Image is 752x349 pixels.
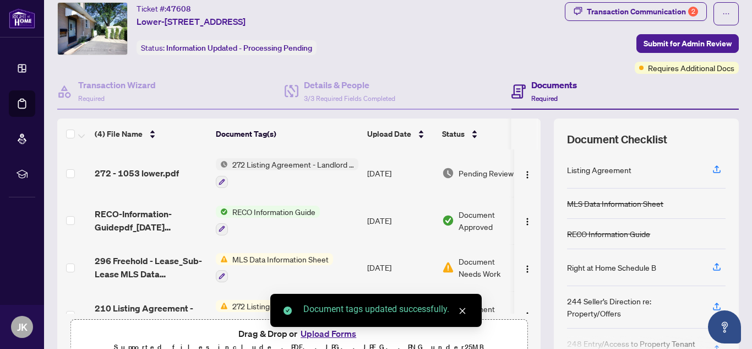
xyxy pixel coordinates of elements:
div: Document tags updated successfully. [303,303,468,316]
img: Status Icon [216,158,228,170]
span: Document Needs Work [459,303,516,327]
span: Upload Date [367,128,411,140]
span: Document Checklist [567,132,667,147]
span: 210 Listing Agreement - Landlord Representation Agreement - Authority to Offer for Lease - PropTx... [95,302,207,328]
span: Lower-[STREET_ADDRESS] [137,15,246,28]
button: Logo [519,306,536,324]
img: IMG-E12137423_1.jpg [58,3,127,55]
th: Status [438,119,531,149]
span: RECO Information Guide [228,206,320,218]
img: Logo [523,170,532,179]
td: [DATE] [363,149,438,197]
span: MLS Data Information Sheet [228,253,333,265]
div: Transaction Communication [587,3,698,20]
span: 272 Listing Agreement - Landlord Designated Representation Agreement Authority to Offer for Lease [228,158,358,170]
h4: Documents [531,78,577,92]
th: Upload Date [363,119,438,149]
img: Document Status [442,261,454,273]
img: Status Icon [216,253,228,265]
span: Requires Additional Docs [648,62,734,74]
span: Submit for Admin Review [644,35,732,52]
img: Logo [523,217,532,226]
td: [DATE] [363,197,438,244]
span: 272 - 1053 lower.pdf [95,167,179,180]
span: Pending Review [459,167,514,179]
img: Document Status [442,214,454,227]
button: Open asap [708,310,741,343]
button: Status IconMLS Data Information Sheet [216,253,333,283]
img: Status Icon [216,300,228,312]
span: ellipsis [722,10,730,18]
div: Listing Agreement [567,164,631,176]
div: Ticket #: [137,2,191,15]
img: logo [9,8,35,29]
span: RECO-Information-Guidepdf_[DATE] 15_34_40.pdf [95,207,207,234]
button: Status IconRECO Information Guide [216,206,320,235]
div: Status: [137,40,317,55]
span: Required [531,94,558,103]
span: JK [17,319,28,335]
span: close [459,307,466,315]
div: RECO Information Guide [567,228,650,240]
span: Document Approved [459,208,527,233]
button: Transaction Communication2 [565,2,707,21]
td: [DATE] [363,291,438,339]
button: Logo [519,212,536,229]
span: check-circle [284,307,292,315]
a: Close [456,305,468,317]
span: Document Needs Work [459,255,516,280]
div: MLS Data Information Sheet [567,197,663,210]
img: Document Status [442,167,454,179]
button: Status Icon272 Listing Agreement - Landlord Designated Representation Agreement Authority to Offe... [216,300,358,330]
span: Drag & Drop or [238,326,359,341]
img: Status Icon [216,206,228,218]
button: Submit for Admin Review [636,34,739,53]
span: 47608 [166,4,191,14]
button: Logo [519,259,536,276]
img: Logo [523,265,532,273]
img: Logo [523,312,532,320]
span: 272 Listing Agreement - Landlord Designated Representation Agreement Authority to Offer for Lease [228,300,358,312]
span: Status [442,128,465,140]
div: 2 [688,7,698,17]
div: 244 Seller’s Direction re: Property/Offers [567,295,699,319]
button: Status Icon272 Listing Agreement - Landlord Designated Representation Agreement Authority to Offe... [216,158,358,188]
th: Document Tag(s) [211,119,363,149]
span: 3/3 Required Fields Completed [304,94,395,103]
span: (4) File Name [95,128,143,140]
span: Required [78,94,105,103]
h4: Details & People [304,78,395,92]
td: [DATE] [363,244,438,292]
button: Logo [519,164,536,182]
div: Right at Home Schedule B [567,261,656,273]
span: Information Updated - Processing Pending [166,43,312,53]
th: (4) File Name [90,119,211,149]
span: 296 Freehold - Lease_Sub-Lease MLS Data Information Form - TRREB_[DATE] 15_34_37.pdf [95,254,207,281]
h4: Transaction Wizard [78,78,156,92]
